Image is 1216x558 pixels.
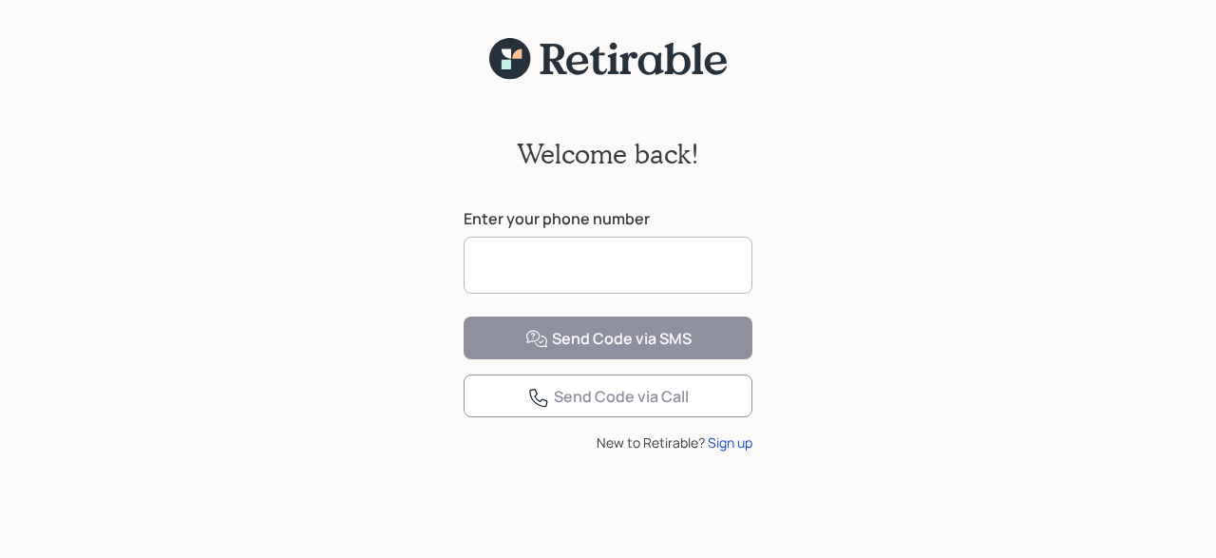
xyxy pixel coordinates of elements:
div: Sign up [708,433,752,452]
button: Send Code via Call [464,375,752,417]
label: Enter your phone number [464,208,752,229]
button: Send Code via SMS [464,317,752,359]
div: Send Code via Call [527,386,689,409]
h2: Welcome back! [517,138,699,170]
div: Send Code via SMS [525,328,692,351]
div: New to Retirable? [464,433,752,452]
